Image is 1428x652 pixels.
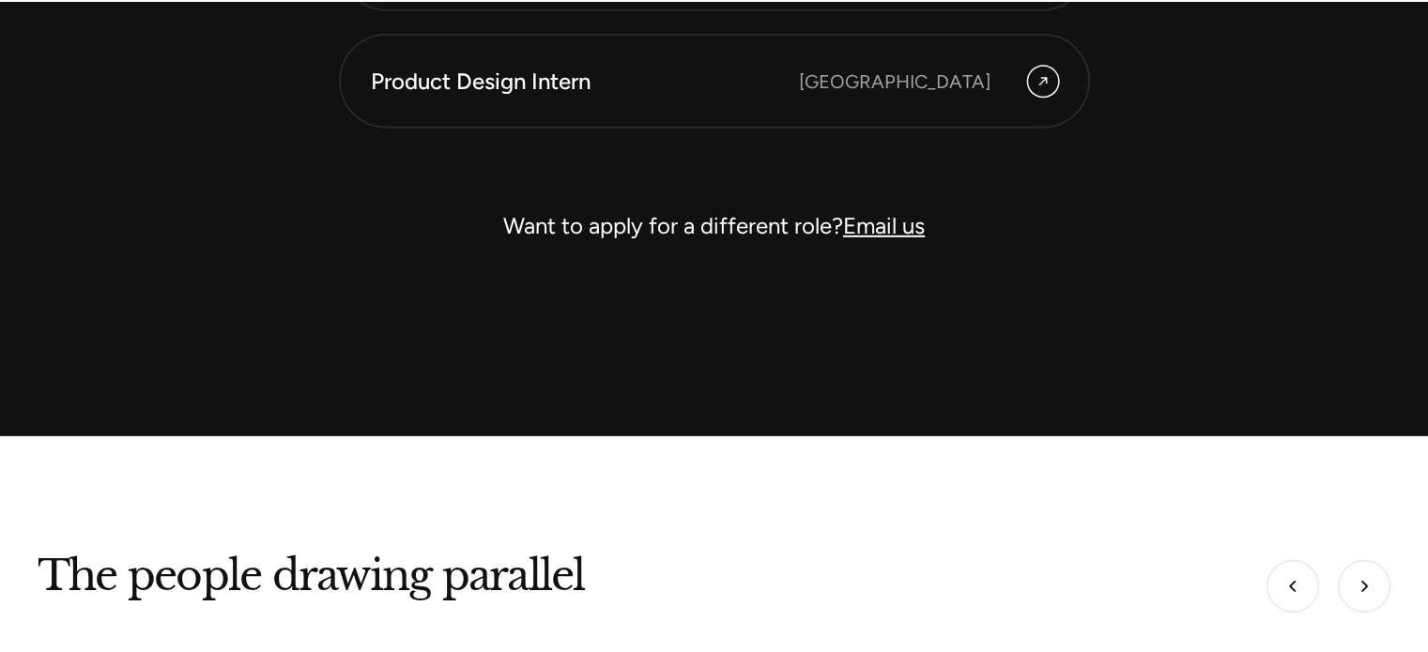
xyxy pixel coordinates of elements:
[1267,560,1319,613] div: Go to last slide
[1338,560,1390,613] div: Next slide
[371,66,799,98] div: Product Design Intern
[843,212,925,239] a: Email us
[38,549,584,602] h3: The people drawing parallel
[339,204,1090,249] div: Want to apply for a different role?
[799,68,990,96] div: [GEOGRAPHIC_DATA]
[339,34,1090,129] a: Product Design Intern [GEOGRAPHIC_DATA]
